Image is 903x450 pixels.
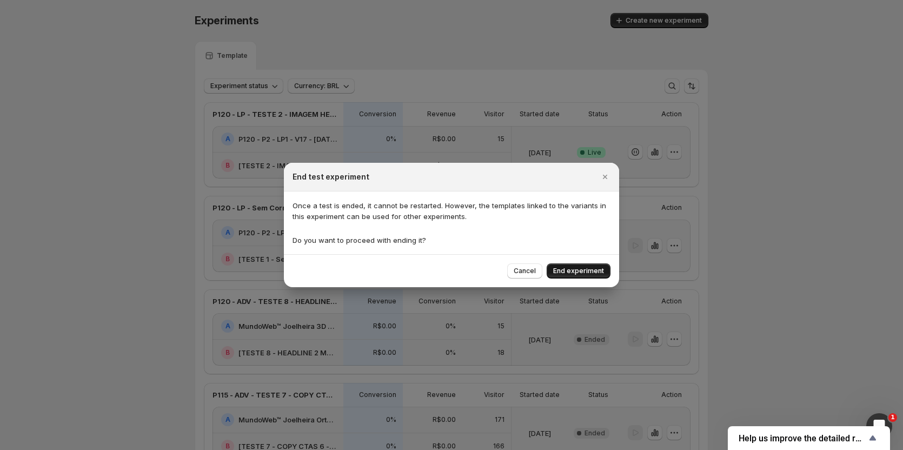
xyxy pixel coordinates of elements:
[597,169,613,184] button: Close
[547,263,610,279] button: End experiment
[293,171,369,182] h2: End test experiment
[888,413,897,422] span: 1
[507,263,542,279] button: Cancel
[739,432,879,445] button: Show survey - Help us improve the detailed report for A/B campaigns
[866,413,892,439] iframe: Intercom live chat
[739,433,866,444] span: Help us improve the detailed report for A/B campaigns
[293,235,610,246] p: Do you want to proceed with ending it?
[514,267,536,275] span: Cancel
[553,267,604,275] span: End experiment
[293,200,610,222] p: Once a test is ended, it cannot be restarted. However, the templates linked to the variants in th...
